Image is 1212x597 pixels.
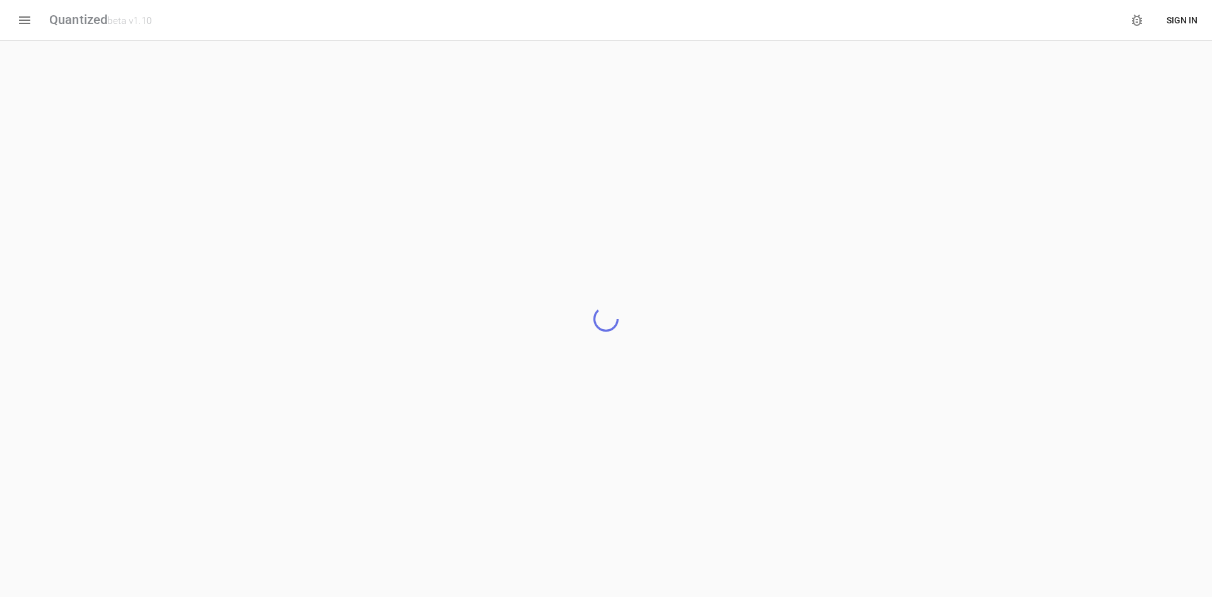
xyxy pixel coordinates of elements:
[107,15,151,27] div: beta v1.10
[1122,5,1152,35] a: Click here to file a bug report or request a feature!
[1161,9,1203,32] a: Sign In
[49,13,151,28] a: Quantizedbeta v1.10
[1167,13,1197,28] span: Sign In
[49,13,151,28] div: Quantized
